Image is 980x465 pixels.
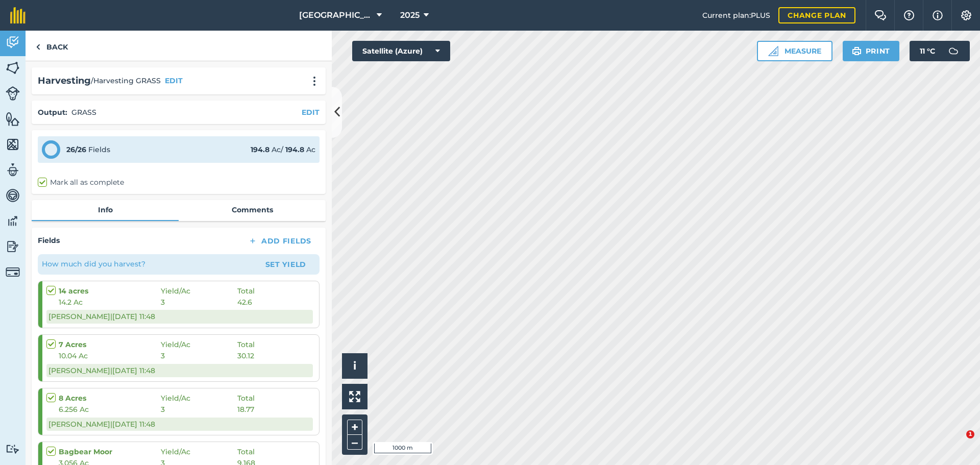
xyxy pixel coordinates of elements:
img: svg+xml;base64,PD94bWwgdmVyc2lvbj0iMS4wIiBlbmNvZGluZz0idXRmLTgiPz4KPCEtLSBHZW5lcmF0b3I6IEFkb2JlIE... [6,239,20,254]
button: Print [843,41,900,61]
strong: 8 Acres [59,393,161,404]
strong: 26 / 26 [66,145,86,154]
div: Fields [66,144,110,155]
img: A question mark icon [903,10,915,20]
span: Yield / Ac [161,446,237,457]
img: svg+xml;base64,PHN2ZyB4bWxucz0iaHR0cDovL3d3dy53My5vcmcvMjAwMC9zdmciIHdpZHRoPSI5IiBoZWlnaHQ9IjI0Ii... [36,41,40,53]
img: Ruler icon [768,46,778,56]
span: 1 [966,430,974,438]
img: fieldmargin Logo [10,7,26,23]
button: 11 °C [910,41,970,61]
img: svg+xml;base64,PD94bWwgdmVyc2lvbj0iMS4wIiBlbmNvZGluZz0idXRmLTgiPz4KPCEtLSBHZW5lcmF0b3I6IEFkb2JlIE... [6,35,20,50]
strong: 194.8 [251,145,269,154]
span: 6.256 Ac [59,404,161,415]
img: svg+xml;base64,PD94bWwgdmVyc2lvbj0iMS4wIiBlbmNvZGluZz0idXRmLTgiPz4KPCEtLSBHZW5lcmF0b3I6IEFkb2JlIE... [6,213,20,229]
span: 42.6 [237,297,252,308]
strong: 194.8 [285,145,304,154]
img: Two speech bubbles overlapping with the left bubble in the forefront [874,10,887,20]
span: 11 ° C [920,41,935,61]
a: Info [32,200,179,219]
span: [GEOGRAPHIC_DATA] [299,9,373,21]
span: 3 [161,297,237,308]
div: [PERSON_NAME] | [DATE] 11:48 [46,418,313,431]
button: Add Fields [240,234,320,248]
div: Ac / Ac [251,144,315,155]
button: EDIT [302,107,320,118]
img: svg+xml;base64,PD94bWwgdmVyc2lvbj0iMS4wIiBlbmNvZGluZz0idXRmLTgiPz4KPCEtLSBHZW5lcmF0b3I6IEFkb2JlIE... [6,86,20,101]
span: / Harvesting GRASS [91,75,161,86]
img: svg+xml;base64,PHN2ZyB4bWxucz0iaHR0cDovL3d3dy53My5vcmcvMjAwMC9zdmciIHdpZHRoPSI1NiIgaGVpZ2h0PSI2MC... [6,60,20,76]
span: Total [237,285,255,297]
span: 3 [161,404,237,415]
button: Set Yield [256,256,315,273]
span: Total [237,339,255,350]
a: Back [26,31,78,61]
label: Mark all as complete [38,177,124,188]
button: EDIT [165,75,183,86]
span: 10.04 Ac [59,350,161,361]
img: svg+xml;base64,PD94bWwgdmVyc2lvbj0iMS4wIiBlbmNvZGluZz0idXRmLTgiPz4KPCEtLSBHZW5lcmF0b3I6IEFkb2JlIE... [6,188,20,203]
button: + [347,420,362,435]
span: Yield / Ac [161,285,237,297]
img: A cog icon [960,10,972,20]
iframe: Intercom live chat [945,430,970,455]
span: 30.12 [237,350,254,361]
span: Total [237,393,255,404]
p: How much did you harvest? [42,258,145,270]
div: [PERSON_NAME] | [DATE] 11:48 [46,310,313,323]
span: Total [237,446,255,457]
strong: Bagbear Moor [59,446,161,457]
img: svg+xml;base64,PHN2ZyB4bWxucz0iaHR0cDovL3d3dy53My5vcmcvMjAwMC9zdmciIHdpZHRoPSIxNyIgaGVpZ2h0PSIxNy... [933,9,943,21]
span: i [353,359,356,372]
h4: Output : [38,107,67,118]
button: i [342,353,367,379]
h4: Fields [38,235,60,246]
span: Yield / Ac [161,393,237,404]
span: 14.2 Ac [59,297,161,308]
span: Current plan : PLUS [702,10,770,21]
strong: 7 Acres [59,339,161,350]
img: svg+xml;base64,PHN2ZyB4bWxucz0iaHR0cDovL3d3dy53My5vcmcvMjAwMC9zdmciIHdpZHRoPSI1NiIgaGVpZ2h0PSI2MC... [6,137,20,152]
a: Change plan [778,7,855,23]
button: Satellite (Azure) [352,41,450,61]
img: svg+xml;base64,PHN2ZyB4bWxucz0iaHR0cDovL3d3dy53My5vcmcvMjAwMC9zdmciIHdpZHRoPSIyMCIgaGVpZ2h0PSIyNC... [308,76,321,86]
img: svg+xml;base64,PD94bWwgdmVyc2lvbj0iMS4wIiBlbmNvZGluZz0idXRmLTgiPz4KPCEtLSBHZW5lcmF0b3I6IEFkb2JlIE... [6,265,20,279]
div: [PERSON_NAME] | [DATE] 11:48 [46,364,313,377]
img: svg+xml;base64,PD94bWwgdmVyc2lvbj0iMS4wIiBlbmNvZGluZz0idXRmLTgiPz4KPCEtLSBHZW5lcmF0b3I6IEFkb2JlIE... [943,41,964,61]
span: 3 [161,350,237,361]
img: Four arrows, one pointing top left, one top right, one bottom right and the last bottom left [349,391,360,402]
a: Comments [179,200,326,219]
img: svg+xml;base64,PHN2ZyB4bWxucz0iaHR0cDovL3d3dy53My5vcmcvMjAwMC9zdmciIHdpZHRoPSIxOSIgaGVpZ2h0PSIyNC... [852,45,862,57]
span: Yield / Ac [161,339,237,350]
img: svg+xml;base64,PD94bWwgdmVyc2lvbj0iMS4wIiBlbmNvZGluZz0idXRmLTgiPz4KPCEtLSBHZW5lcmF0b3I6IEFkb2JlIE... [6,162,20,178]
button: – [347,435,362,450]
img: svg+xml;base64,PD94bWwgdmVyc2lvbj0iMS4wIiBlbmNvZGluZz0idXRmLTgiPz4KPCEtLSBHZW5lcmF0b3I6IEFkb2JlIE... [6,444,20,454]
button: Measure [757,41,832,61]
p: GRASS [71,107,96,118]
h2: Harvesting [38,74,91,88]
img: svg+xml;base64,PHN2ZyB4bWxucz0iaHR0cDovL3d3dy53My5vcmcvMjAwMC9zdmciIHdpZHRoPSI1NiIgaGVpZ2h0PSI2MC... [6,111,20,127]
span: 2025 [400,9,420,21]
strong: 14 acres [59,285,161,297]
span: 18.77 [237,404,254,415]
